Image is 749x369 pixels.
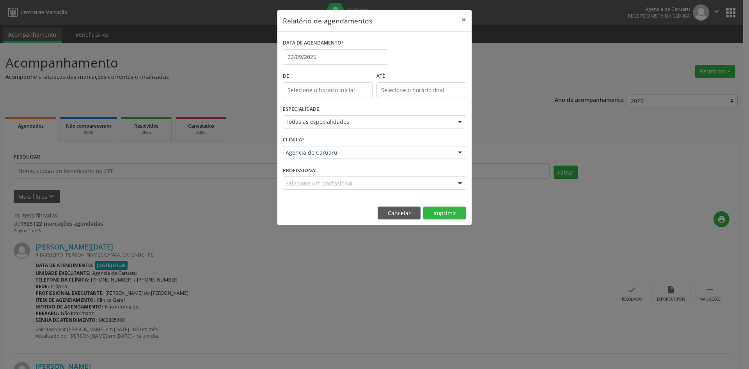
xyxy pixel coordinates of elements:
button: Cancelar [378,207,421,220]
input: Selecione o horário inicial [283,82,373,98]
h5: Relatório de agendamentos [283,16,372,26]
label: ESPECIALIDADE [283,103,319,116]
input: Selecione uma data ou intervalo [283,49,388,65]
label: ATÉ [376,70,466,82]
input: Selecione o horário final [376,82,466,98]
span: Todas as especialidades [286,118,450,126]
label: DATA DE AGENDAMENTO [283,37,344,49]
button: Close [456,10,472,29]
span: Agencia de Caruaru [286,149,450,157]
label: CLÍNICA [283,134,305,146]
label: PROFISSIONAL [283,164,318,176]
label: De [283,70,373,82]
span: Selecione um profissional [286,179,353,187]
button: Imprimir [423,207,466,220]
